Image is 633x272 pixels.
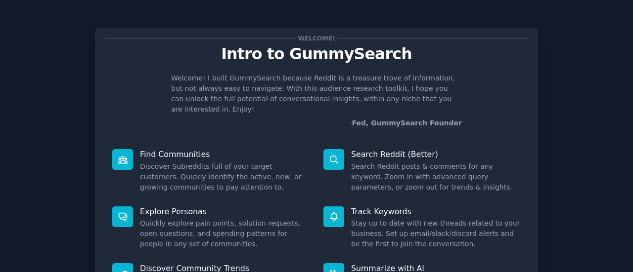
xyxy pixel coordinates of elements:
a: Fed, GummySearch Founder [352,119,462,127]
p: Intro to GummySearch [105,45,528,63]
dd: Quickly explore pain points, solution requests, open questions, and spending patterns for people ... [140,218,310,249]
span: Welcome! [296,33,337,43]
dd: Discover Subreddits full of your target customers. Quickly identify the active, new, or growing c... [140,161,310,193]
dd: Search Reddit posts & comments for any keyword. Zoom in with advanced query parameters, or zoom o... [351,161,521,193]
p: Welcome! I built GummySearch because Reddit is a treasure trove of information, but not always ea... [171,73,462,115]
p: Find Communities [140,149,310,159]
p: Search Reddit (Better) [351,149,521,159]
p: Explore Personas [140,206,310,217]
div: - [349,118,462,128]
dd: Stay up to date with new threads related to your business. Set up email/slack/discord alerts and ... [351,218,521,249]
p: Track Keywords [351,206,521,217]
